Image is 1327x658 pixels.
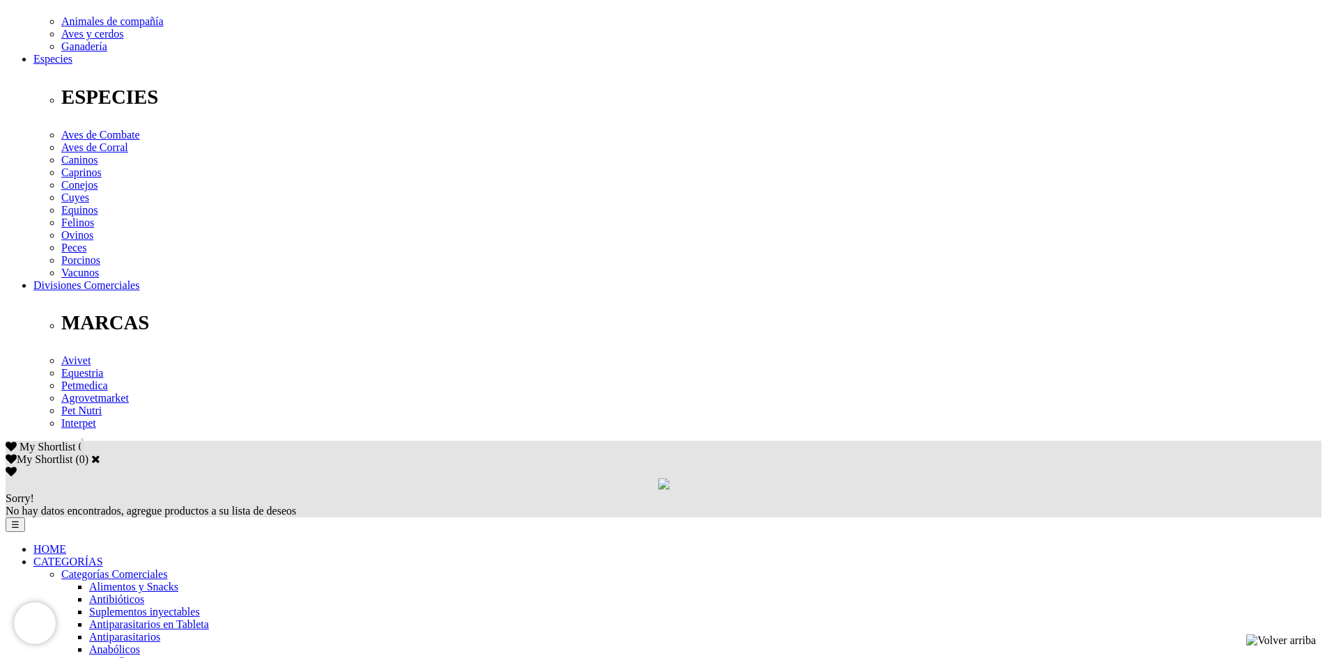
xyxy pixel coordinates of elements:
a: Antiparasitarios en Tableta [89,618,209,630]
a: Pet Nutri [61,405,102,416]
label: My Shortlist [6,453,72,465]
a: Conejos [61,179,98,191]
p: MARCAS [61,311,1321,334]
a: Antiparasitarios [89,631,160,643]
a: Alimentos y Snacks [89,581,178,593]
a: Ovinos [61,229,93,241]
a: Aves de Corral [61,141,128,153]
a: Cuyes [61,191,89,203]
a: Agrovetmarket [61,392,129,404]
a: Vacunos [61,267,99,279]
a: Porcinos [61,254,100,266]
a: Equestria [61,367,103,379]
a: Animales de compañía [61,15,164,27]
a: Interpet [61,417,96,429]
a: Peces [61,242,86,253]
a: Cerrar [91,453,100,464]
a: Especies [33,53,72,65]
img: loading.gif [658,478,669,489]
a: Aves de Combate [61,129,140,141]
iframe: Brevo live chat [14,602,56,644]
a: Caprinos [61,166,102,178]
span: Sorry! [6,492,34,504]
a: Petmedica [61,379,108,391]
a: Divisiones Comerciales [33,279,139,291]
a: Aves y cerdos [61,28,123,40]
p: ESPECIES [61,86,1321,109]
a: Anabólicos [89,643,140,655]
a: Ganadería [61,40,107,52]
a: HOME [33,543,66,555]
a: Avivet [61,354,91,366]
a: Antibióticos [89,593,144,605]
span: My Shortlist [20,441,75,453]
a: Suplementos inyectables [89,606,200,618]
div: No hay datos encontrados, agregue productos a su lista de deseos [6,492,1321,517]
label: 0 [79,453,85,465]
a: CATEGORÍAS [33,556,103,567]
a: Caninos [61,154,98,166]
a: Equinos [61,204,98,216]
img: Volver arriba [1246,634,1316,647]
a: Categorías Comerciales [61,568,167,580]
span: 0 [78,441,84,453]
a: Felinos [61,217,94,228]
span: ( ) [75,453,88,465]
button: ☰ [6,517,25,532]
